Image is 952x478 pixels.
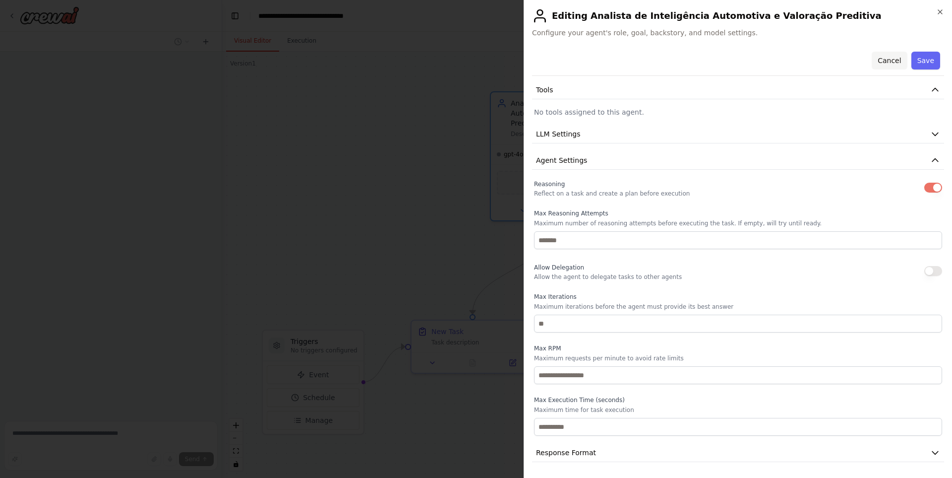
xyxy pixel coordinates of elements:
p: Allow the agent to delegate tasks to other agents [534,273,682,281]
button: Agent Settings [532,151,944,170]
p: Maximum requests per minute to avoid rate limits [534,354,942,362]
span: Agent Settings [536,155,587,165]
span: Configure your agent's role, goal, backstory, and model settings. [532,28,944,38]
span: LLM Settings [536,129,581,139]
p: Maximum time for task execution [534,406,942,414]
button: Response Format [532,444,944,462]
p: Maximum iterations before the agent must provide its best answer [534,303,942,311]
p: Maximum number of reasoning attempts before executing the task. If empty, will try until ready. [534,219,942,227]
label: Max Iterations [534,293,942,301]
span: Reasoning [534,181,565,188]
button: LLM Settings [532,125,944,143]
h2: Editing Analista de Inteligência Automotiva e Valoração Preditiva [532,8,944,24]
label: Max Reasoning Attempts [534,209,942,217]
span: Allow Delegation [534,264,584,271]
button: Tools [532,81,944,99]
button: Save [911,52,940,69]
p: Reflect on a task and create a plan before execution [534,190,690,198]
label: Max Execution Time (seconds) [534,396,942,404]
p: No tools assigned to this agent. [534,107,942,117]
label: Max RPM [534,344,942,352]
span: Response Format [536,448,596,458]
span: Tools [536,85,553,95]
button: Cancel [872,52,907,69]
